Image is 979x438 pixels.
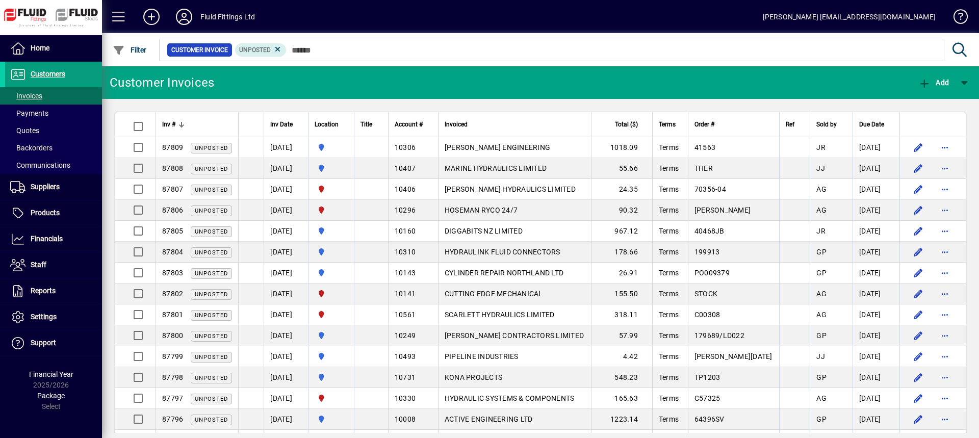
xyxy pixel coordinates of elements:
span: 10406 [395,185,416,193]
span: GP [816,415,827,423]
div: [PERSON_NAME] [EMAIL_ADDRESS][DOMAIN_NAME] [763,9,936,25]
td: [DATE] [264,284,308,304]
td: 90.32 [591,200,652,221]
span: Communications [10,161,70,169]
span: 10008 [395,415,416,423]
td: [DATE] [264,242,308,263]
a: Knowledge Base [946,2,966,35]
button: Edit [910,223,926,239]
span: 87807 [162,185,183,193]
a: Financials [5,226,102,252]
td: [DATE] [853,200,899,221]
span: AUCKLAND [315,267,348,278]
span: Add [918,79,949,87]
button: More options [937,411,953,427]
span: 179689/LD022 [694,331,744,340]
span: C57325 [694,394,720,402]
span: AG [816,311,827,319]
span: CHRISTCHURCH [315,204,348,216]
button: More options [937,348,953,365]
span: 10306 [395,143,416,151]
span: 87798 [162,373,183,381]
button: Edit [910,286,926,302]
span: Account # [395,119,423,130]
div: Sold by [816,119,846,130]
span: GP [816,269,827,277]
div: Ref [786,119,804,130]
button: Edit [910,265,926,281]
span: 87800 [162,331,183,340]
span: Terms [659,227,679,235]
span: 10330 [395,394,416,402]
span: Terms [659,248,679,256]
span: Terms [659,143,679,151]
td: [DATE] [853,346,899,367]
span: Filter [113,46,147,54]
a: Invoices [5,87,102,105]
span: Order # [694,119,714,130]
td: [DATE] [853,409,899,430]
span: Unposted [195,166,228,172]
span: Location [315,119,339,130]
span: PO009379 [694,269,730,277]
td: [DATE] [853,388,899,409]
span: Reports [31,287,56,295]
button: More options [937,286,953,302]
span: Invoiced [445,119,468,130]
span: CHRISTCHURCH [315,288,348,299]
span: AG [816,290,827,298]
span: Customer Invoice [171,45,228,55]
span: ACTIVE ENGINEERING LTD [445,415,533,423]
button: Edit [910,244,926,260]
span: JR [816,143,826,151]
td: [DATE] [264,367,308,388]
span: Terms [659,290,679,298]
td: [DATE] [853,284,899,304]
a: Reports [5,278,102,304]
button: Edit [910,390,926,406]
span: CHRISTCHURCH [315,309,348,320]
span: Terms [659,269,679,277]
span: Title [360,119,372,130]
span: Unposted [195,145,228,151]
span: 10561 [395,311,416,319]
td: [DATE] [264,158,308,179]
div: Order # [694,119,773,130]
span: 70356-04 [694,185,726,193]
span: 10143 [395,269,416,277]
span: Products [31,209,60,217]
td: [DATE] [853,242,899,263]
span: CUTTING EDGE MECHANICAL [445,290,543,298]
span: 10310 [395,248,416,256]
span: Unposted [195,249,228,256]
span: Payments [10,109,48,117]
td: [DATE] [264,388,308,409]
button: More options [937,139,953,156]
td: [DATE] [264,263,308,284]
td: [DATE] [264,221,308,242]
td: [DATE] [264,200,308,221]
td: [DATE] [853,325,899,346]
span: JR [816,227,826,235]
button: Add [135,8,168,26]
span: Due Date [859,119,884,130]
div: Total ($) [598,119,647,130]
span: KONA PROJECTS [445,373,502,381]
span: JJ [816,352,825,360]
span: Staff [31,261,46,269]
span: AUCKLAND [315,225,348,237]
span: 40468JB [694,227,725,235]
span: Terms [659,331,679,340]
span: Suppliers [31,183,60,191]
span: Unposted [195,187,228,193]
td: [DATE] [853,221,899,242]
span: 10493 [395,352,416,360]
td: 165.63 [591,388,652,409]
span: Unposted [195,228,228,235]
td: [DATE] [853,137,899,158]
button: Profile [168,8,200,26]
td: 24.35 [591,179,652,200]
span: AUCKLAND [315,372,348,383]
span: CHRISTCHURCH [315,184,348,195]
button: Filter [110,41,149,59]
